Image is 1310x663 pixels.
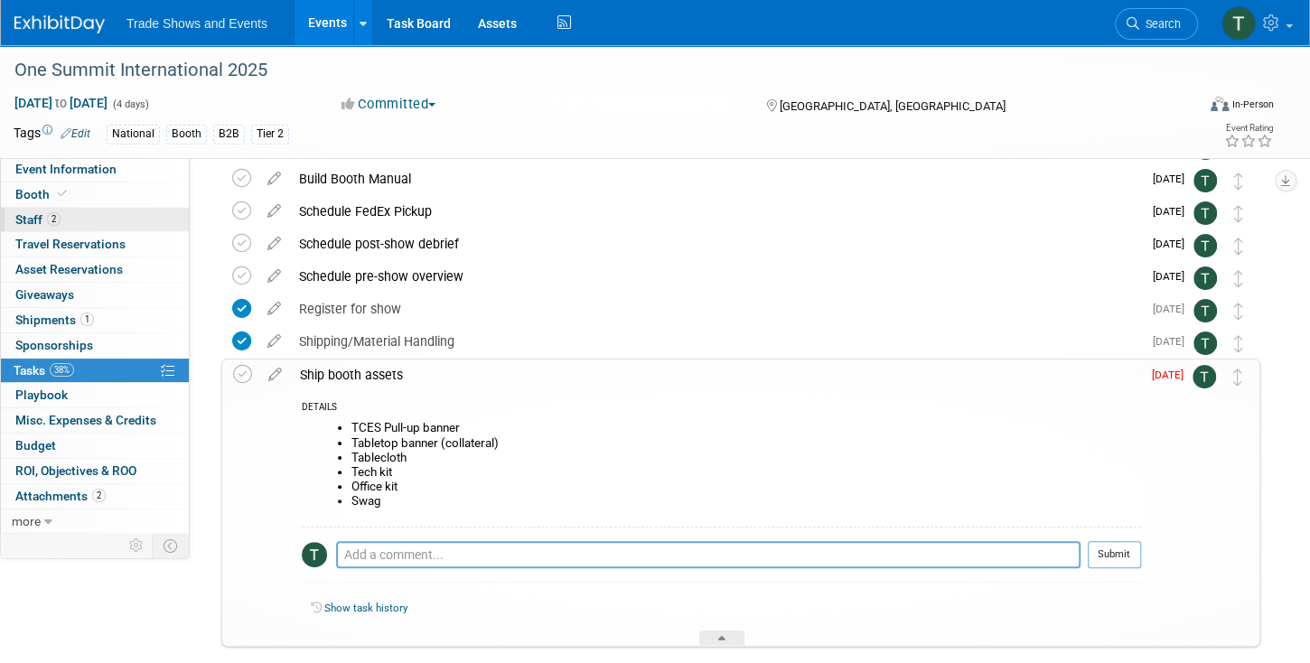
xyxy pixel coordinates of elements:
[1,333,189,358] a: Sponsorships
[291,360,1141,390] div: Ship booth assets
[15,338,93,352] span: Sponsorships
[258,171,290,187] a: edit
[1193,299,1217,322] img: Tiff Wagner
[50,363,74,377] span: 38%
[1234,335,1243,352] i: Move task
[166,125,207,144] div: Booth
[1231,98,1274,111] div: In-Person
[258,236,290,252] a: edit
[15,438,56,453] span: Budget
[1193,365,1216,388] img: Tiff Wagner
[126,16,267,31] span: Trade Shows and Events
[290,229,1142,259] div: Schedule post-show debrief
[1,484,189,509] a: Attachments2
[15,162,117,176] span: Event Information
[1139,17,1181,31] span: Search
[1,459,189,483] a: ROI, Objectives & ROO
[1115,8,1198,40] a: Search
[15,413,156,427] span: Misc. Expenses & Credits
[1234,303,1243,320] i: Move task
[251,125,289,144] div: Tier 2
[15,388,68,402] span: Playbook
[351,421,1141,435] li: TCES Pull-up banner
[1193,201,1217,225] img: Tiff Wagner
[111,98,149,110] span: (4 days)
[1,283,189,307] a: Giveaways
[1193,234,1217,257] img: Tiff Wagner
[14,363,74,378] span: Tasks
[1153,238,1193,250] span: [DATE]
[302,542,327,567] img: Tiff Wagner
[1233,369,1242,386] i: Move task
[1193,169,1217,192] img: Tiff Wagner
[1087,94,1275,121] div: Event Format
[1234,173,1243,190] i: Move task
[1,232,189,257] a: Travel Reservations
[1,509,189,534] a: more
[351,465,1141,480] li: Tech kit
[80,313,94,326] span: 1
[61,127,90,140] a: Edit
[258,268,290,285] a: edit
[1234,205,1243,222] i: Move task
[14,15,105,33] img: ExhibitDay
[1224,124,1273,133] div: Event Rating
[259,367,291,383] a: edit
[351,480,1141,494] li: Office kit
[15,237,126,251] span: Travel Reservations
[47,212,61,226] span: 2
[15,212,61,227] span: Staff
[1,208,189,232] a: Staff2
[1153,173,1193,185] span: [DATE]
[1,308,189,332] a: Shipments1
[351,436,1141,451] li: Tabletop banner (collateral)
[335,95,443,114] button: Committed
[1193,331,1217,355] img: Tiff Wagner
[1153,270,1193,283] span: [DATE]
[213,125,245,144] div: B2B
[15,489,106,503] span: Attachments
[1153,303,1193,315] span: [DATE]
[1193,266,1217,290] img: Tiff Wagner
[1152,369,1193,381] span: [DATE]
[58,189,67,199] i: Booth reservation complete
[290,326,1142,357] div: Shipping/Material Handling
[1,157,189,182] a: Event Information
[780,99,1006,113] span: [GEOGRAPHIC_DATA], [GEOGRAPHIC_DATA]
[351,451,1141,465] li: Tablecloth
[290,294,1142,324] div: Register for show
[1,434,189,458] a: Budget
[258,301,290,317] a: edit
[1,383,189,407] a: Playbook
[1088,541,1141,568] button: Submit
[92,489,106,502] span: 2
[15,187,70,201] span: Booth
[15,463,136,478] span: ROI, Objectives & ROO
[1234,238,1243,255] i: Move task
[52,96,70,110] span: to
[1153,335,1193,348] span: [DATE]
[1153,205,1193,218] span: [DATE]
[290,261,1142,292] div: Schedule pre-show overview
[121,534,153,557] td: Personalize Event Tab Strip
[12,514,41,528] span: more
[14,95,108,111] span: [DATE] [DATE]
[290,196,1142,227] div: Schedule FedEx Pickup
[15,313,94,327] span: Shipments
[1211,97,1229,111] img: Format-Inperson.png
[1234,270,1243,287] i: Move task
[351,494,1141,509] li: Swag
[290,163,1142,194] div: Build Booth Manual
[258,333,290,350] a: edit
[1,359,189,383] a: Tasks38%
[1,257,189,282] a: Asset Reservations
[1,182,189,207] a: Booth
[1221,6,1256,41] img: Tiff Wagner
[107,125,160,144] div: National
[8,54,1166,87] div: One Summit International 2025
[153,534,190,557] td: Toggle Event Tabs
[15,287,74,302] span: Giveaways
[1,408,189,433] a: Misc. Expenses & Credits
[324,602,407,614] a: Show task history
[14,124,90,145] td: Tags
